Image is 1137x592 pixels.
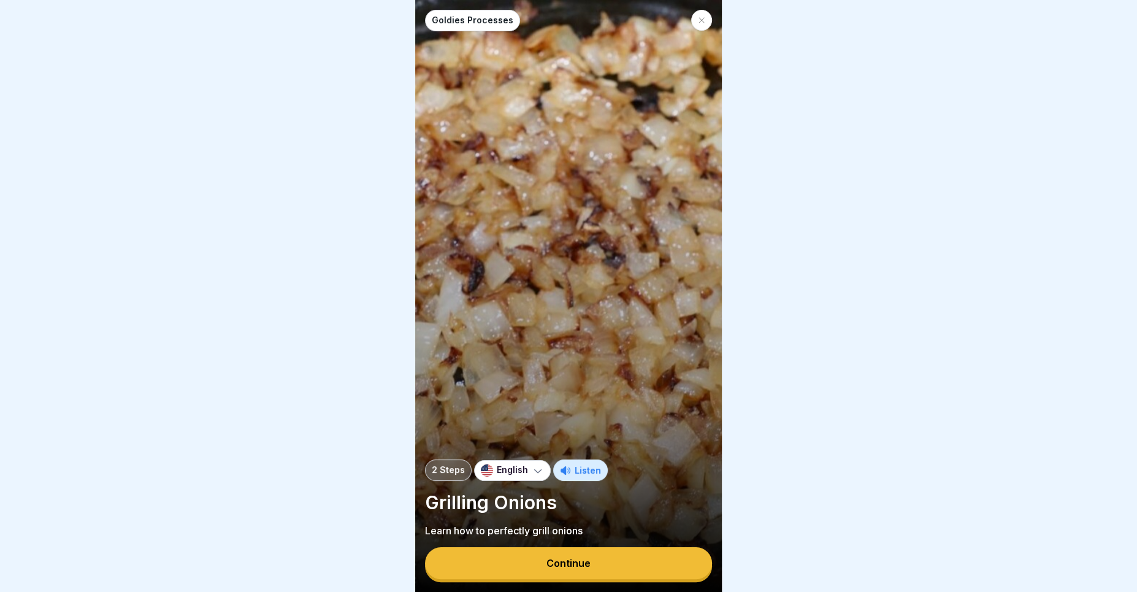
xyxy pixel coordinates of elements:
[481,464,493,477] img: us.svg
[425,547,712,579] button: Continue
[425,491,712,514] p: Grilling Onions
[575,464,601,477] p: Listen
[497,465,528,475] p: English
[432,15,513,26] p: Goldies Processes
[546,558,591,569] div: Continue
[432,465,465,475] p: 2 Steps
[425,524,712,537] p: Learn how to perfectly grill onions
